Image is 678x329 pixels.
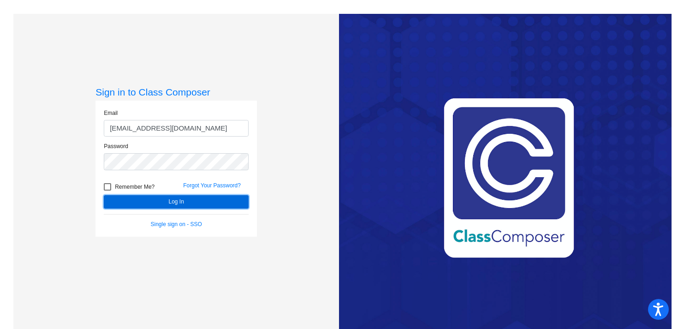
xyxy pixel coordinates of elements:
a: Single sign on - SSO [151,221,202,227]
button: Log In [104,195,249,209]
a: Forgot Your Password? [183,182,241,189]
h3: Sign in to Class Composer [95,86,257,98]
label: Email [104,109,118,117]
span: Remember Me? [115,181,155,192]
label: Password [104,142,128,150]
